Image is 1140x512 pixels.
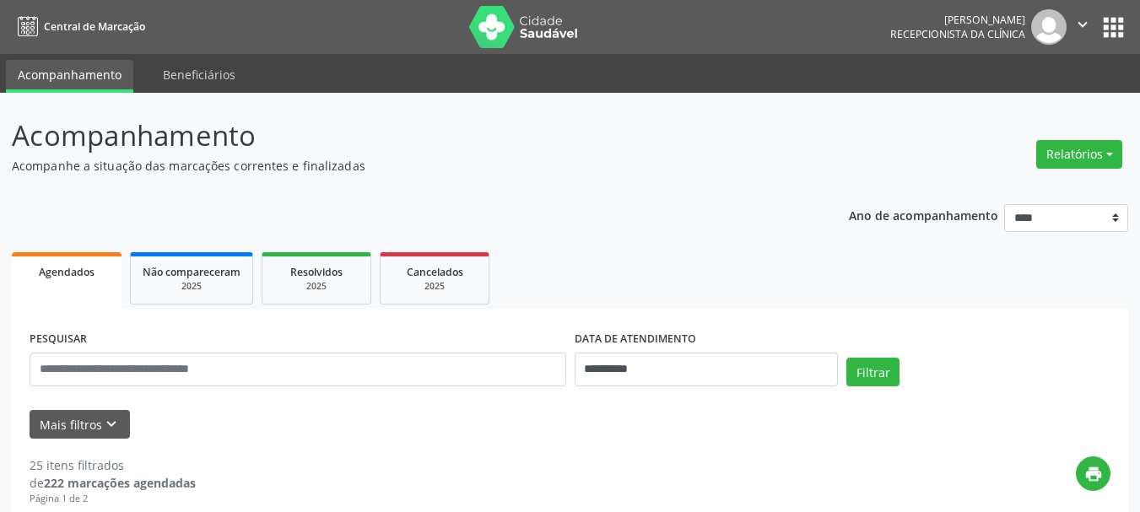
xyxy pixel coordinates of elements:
img: img [1031,9,1067,45]
div: [PERSON_NAME] [890,13,1025,27]
label: DATA DE ATENDIMENTO [575,326,696,353]
i:  [1073,15,1092,34]
label: PESQUISAR [30,326,87,353]
span: Agendados [39,265,95,279]
div: 25 itens filtrados [30,456,196,474]
span: Não compareceram [143,265,240,279]
button:  [1067,9,1099,45]
div: Página 1 de 2 [30,492,196,506]
button: Relatórios [1036,140,1122,169]
i: print [1084,465,1103,483]
button: apps [1099,13,1128,42]
span: Central de Marcação [44,19,145,34]
div: 2025 [392,280,477,293]
div: 2025 [274,280,359,293]
span: Cancelados [407,265,463,279]
span: Resolvidos [290,265,343,279]
p: Acompanhe a situação das marcações correntes e finalizadas [12,157,793,175]
a: Beneficiários [151,60,247,89]
i: keyboard_arrow_down [102,415,121,434]
a: Central de Marcação [12,13,145,40]
p: Ano de acompanhamento [849,204,998,225]
button: print [1076,456,1110,491]
a: Acompanhamento [6,60,133,93]
span: Recepcionista da clínica [890,27,1025,41]
div: de [30,474,196,492]
div: 2025 [143,280,240,293]
button: Filtrar [846,358,900,386]
p: Acompanhamento [12,115,793,157]
strong: 222 marcações agendadas [44,475,196,491]
button: Mais filtroskeyboard_arrow_down [30,410,130,439]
